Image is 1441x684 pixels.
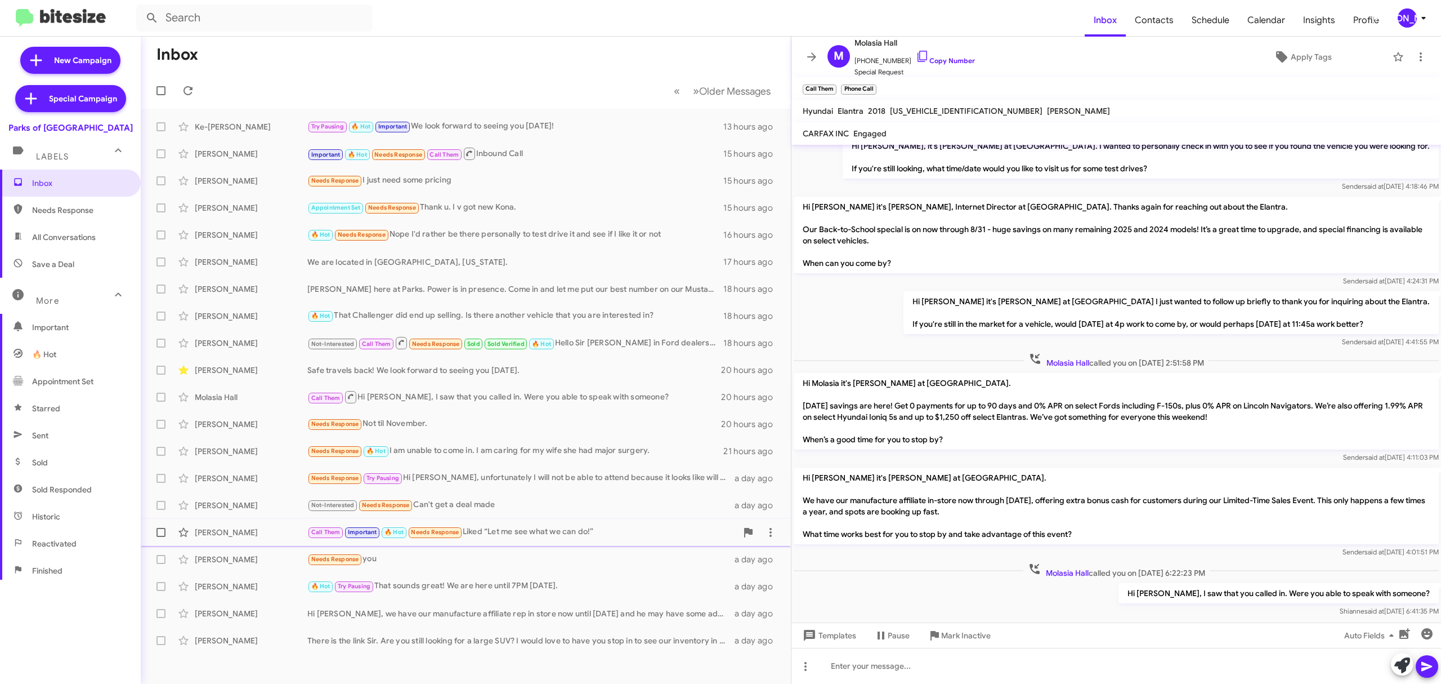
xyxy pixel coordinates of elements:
[195,500,307,511] div: [PERSON_NAME]
[721,365,782,376] div: 20 hours ago
[366,447,386,455] span: 🔥 Hot
[32,177,128,189] span: Inbox
[366,474,399,482] span: Try Pausing
[307,365,721,376] div: Safe travels back! We look forward to seeing you [DATE].
[733,500,782,511] div: a day ago
[803,85,836,95] small: Call Them
[1085,4,1126,37] a: Inbox
[32,403,60,414] span: Starred
[307,553,733,566] div: you
[32,259,74,270] span: Save a Deal
[307,120,723,133] div: We look forward to seeing you [DATE]!
[865,625,919,646] button: Pause
[195,419,307,430] div: [PERSON_NAME]
[1342,337,1439,346] span: Sender [DATE] 4:41:55 PM
[1047,106,1110,116] span: [PERSON_NAME]
[307,309,723,322] div: That Challenger did end up selling. Is there another vehicle that you are interested in?
[195,635,307,646] div: [PERSON_NAME]
[195,527,307,538] div: [PERSON_NAME]
[307,472,733,485] div: Hi [PERSON_NAME], unfortunately I will not be able to attend because it looks like will out of to...
[467,340,480,348] span: Sold
[32,538,77,549] span: Reactivated
[195,310,307,322] div: [PERSON_NAME]
[307,417,721,430] div: Not til November.
[723,229,782,241] div: 16 hours ago
[1340,607,1439,615] span: Shianne [DATE] 6:41:35 PM
[667,79,687,103] button: Previous
[195,581,307,592] div: [PERSON_NAME]
[32,511,60,522] span: Historic
[311,501,355,509] span: Not-Interested
[843,136,1439,179] p: Hi [PERSON_NAME], it's [PERSON_NAME] at [GEOGRAPHIC_DATA]. I wanted to personally check in with y...
[723,283,782,295] div: 18 hours ago
[374,151,422,158] span: Needs Response
[854,66,975,78] span: Special Request
[20,47,120,74] a: New Campaign
[1183,4,1238,37] a: Schedule
[195,392,307,403] div: Molasia Hall
[723,337,782,349] div: 18 hours ago
[338,583,370,590] span: Try Pausing
[1238,4,1294,37] a: Calendar
[1344,625,1398,646] span: Auto Fields
[32,430,48,441] span: Sent
[487,340,525,348] span: Sold Verified
[1398,8,1417,28] div: [PERSON_NAME]
[32,376,93,387] span: Appointment Set
[195,175,307,186] div: [PERSON_NAME]
[903,291,1439,334] p: Hi [PERSON_NAME] it's [PERSON_NAME] at [GEOGRAPHIC_DATA] I just wanted to follow up briefly to th...
[1046,568,1089,578] span: Molasia Hall
[195,608,307,619] div: [PERSON_NAME]
[1364,182,1384,190] span: said at
[723,202,782,214] div: 15 hours ago
[723,175,782,186] div: 15 hours ago
[311,447,359,455] span: Needs Response
[834,47,844,65] span: M
[311,583,330,590] span: 🔥 Hot
[362,501,410,509] span: Needs Response
[195,473,307,484] div: [PERSON_NAME]
[311,177,359,184] span: Needs Response
[1046,358,1089,368] span: Molasia Hall
[311,420,359,428] span: Needs Response
[1364,607,1384,615] span: said at
[853,128,887,139] span: Engaged
[195,121,307,132] div: Ke-[PERSON_NAME]
[54,55,111,66] span: New Campaign
[195,446,307,457] div: [PERSON_NAME]
[32,232,96,243] span: All Conversations
[32,349,56,360] span: 🔥 Hot
[721,392,782,403] div: 20 hours ago
[532,340,551,348] span: 🔥 Hot
[1218,47,1387,67] button: Apply Tags
[1126,4,1183,37] a: Contacts
[1343,453,1439,461] span: Sender [DATE] 4:11:03 PM
[723,256,782,268] div: 17 hours ago
[32,205,128,216] span: Needs Response
[854,50,975,66] span: [PHONE_NUMBER]
[1294,4,1344,37] a: Insights
[1344,4,1388,37] a: Profile
[307,445,723,458] div: I am unable to come in. I am caring for my wife she had major surgery.
[733,608,782,619] div: a day ago
[351,123,370,130] span: 🔥 Hot
[411,528,459,536] span: Needs Response
[890,106,1042,116] span: [US_VEHICLE_IDENTIFICATION_NUMBER]
[693,84,699,98] span: »
[733,554,782,565] div: a day ago
[311,394,341,402] span: Call Them
[32,322,128,333] span: Important
[311,204,361,211] span: Appointment Set
[723,446,782,457] div: 21 hours ago
[195,256,307,268] div: [PERSON_NAME]
[794,197,1439,273] p: Hi [PERSON_NAME] it's [PERSON_NAME], Internet Director at [GEOGRAPHIC_DATA]. Thanks again for rea...
[1342,182,1439,190] span: Sender [DATE] 4:18:46 PM
[8,122,133,134] div: Parks of [GEOGRAPHIC_DATA]
[311,556,359,563] span: Needs Response
[311,151,341,158] span: Important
